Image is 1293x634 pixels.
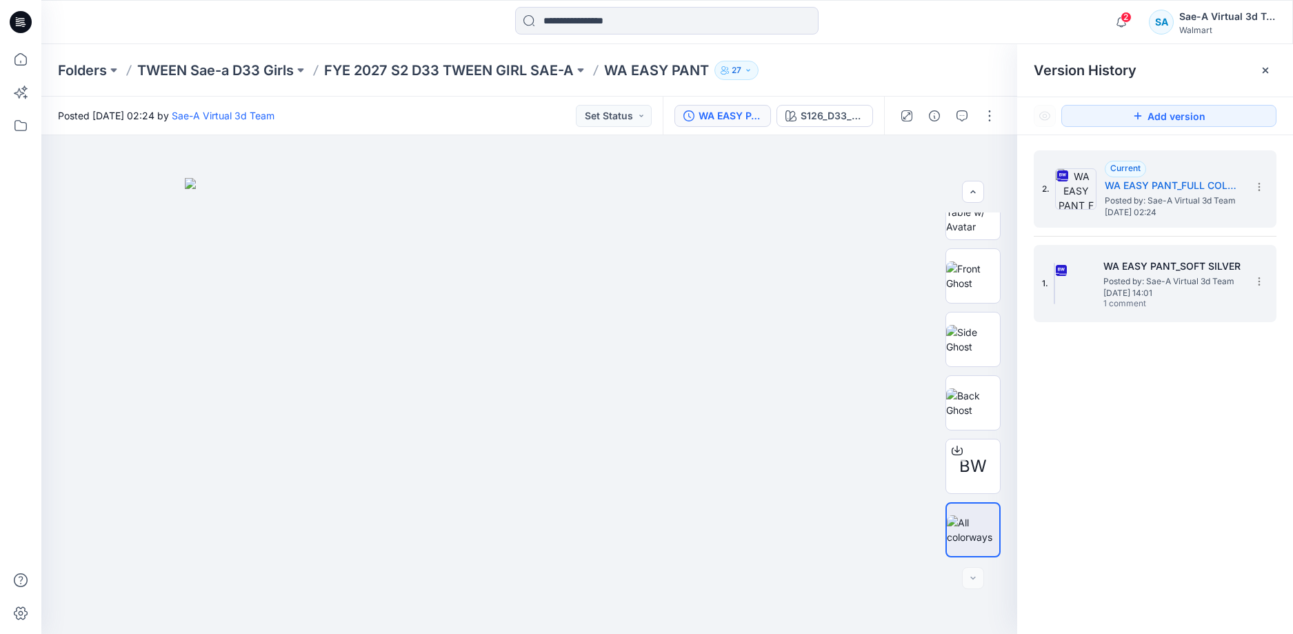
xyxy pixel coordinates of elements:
div: SA [1149,10,1174,34]
a: FYE 2027 S2 D33 TWEEN GIRL SAE-A [324,61,574,80]
a: Folders [58,61,107,80]
h5: WA EASY PANT_FULL COLORWAYS [1105,177,1243,194]
div: Sae-A Virtual 3d Team [1179,8,1276,25]
p: 27 [732,63,741,78]
img: Front Ghost [946,261,1000,290]
button: WA EASY PANT_FULL COLORWAYS [674,105,771,127]
span: [DATE] 02:24 [1105,208,1243,217]
p: WA EASY PANT [604,61,709,80]
div: S126_D33_WA_Trader Stripe V1_CW1_Wild Cherry_WM [801,108,864,123]
button: Add version [1061,105,1276,127]
div: WA EASY PANT_FULL COLORWAYS [699,108,762,123]
span: Posted by: Sae-A Virtual 3d Team [1103,275,1241,288]
img: Turn Table w/ Avatar [946,190,1000,234]
div: Walmart [1179,25,1276,35]
a: Sae-A Virtual 3d Team [172,110,274,121]
img: Back Ghost [946,388,1000,417]
img: WA EASY PANT_FULL COLORWAYS [1055,168,1096,210]
button: Show Hidden Versions [1034,105,1056,127]
span: Current [1110,163,1141,173]
span: Posted by: Sae-A Virtual 3d Team [1105,194,1243,208]
img: WA EASY PANT_SOFT SILVER [1054,263,1055,304]
span: 2 [1121,12,1132,23]
span: Version History [1034,62,1136,79]
span: Posted [DATE] 02:24 by [58,108,274,123]
h5: WA EASY PANT_SOFT SILVER [1103,258,1241,275]
span: 1. [1042,277,1048,290]
a: TWEEN Sae-a D33 Girls [137,61,294,80]
img: All colorways [947,515,999,544]
span: 2. [1042,183,1050,195]
button: Details [923,105,945,127]
span: [DATE] 14:01 [1103,288,1241,298]
button: S126_D33_WA_Trader Stripe V1_CW1_Wild Cherry_WM [776,105,873,127]
span: 1 comment [1103,299,1200,310]
button: 27 [714,61,759,80]
button: Close [1260,65,1271,76]
img: Side Ghost [946,325,1000,354]
span: BW [959,454,987,479]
